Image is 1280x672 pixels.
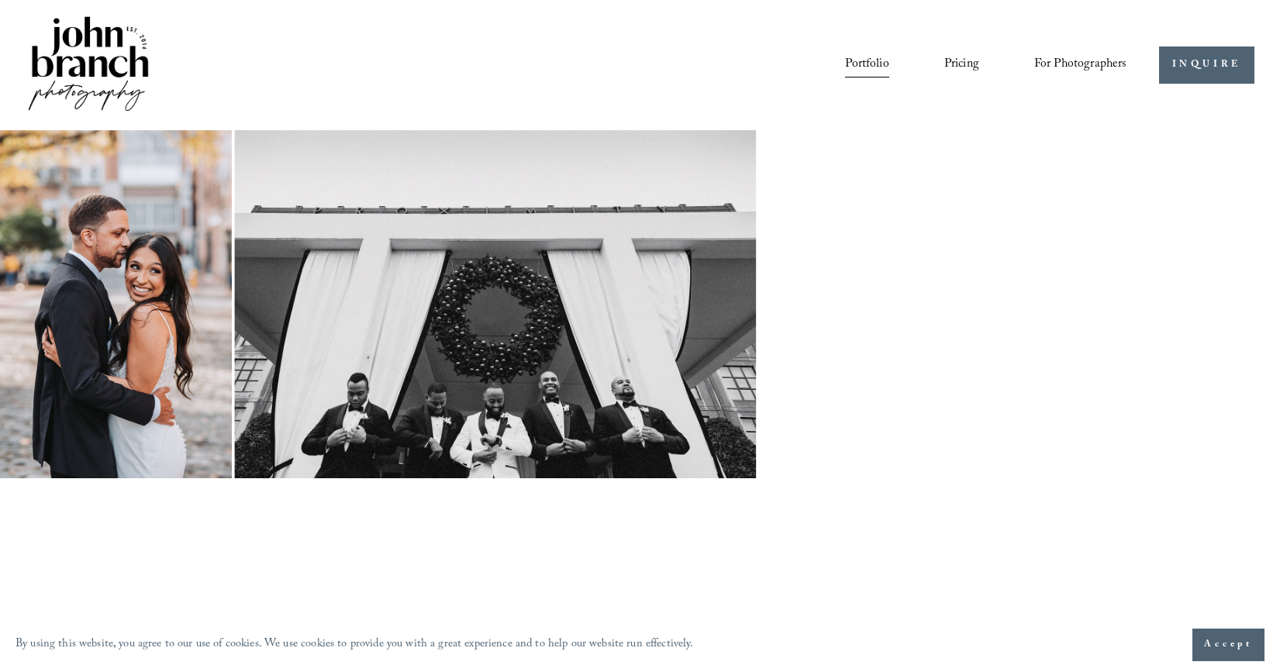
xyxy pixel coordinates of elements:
img: Group of men in tuxedos standing under a large wreath on a building's entrance. [234,130,756,478]
p: By using this website, you agree to our use of cookies. We use cookies to provide you with a grea... [16,634,694,656]
a: folder dropdown [1034,52,1127,78]
a: Pricing [944,52,979,78]
a: Portfolio [845,52,888,78]
span: Accept [1204,637,1253,653]
a: INQUIRE [1159,47,1254,84]
span: For Photographers [1034,53,1127,77]
img: John Branch IV Photography [26,13,151,118]
button: Accept [1192,629,1264,661]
